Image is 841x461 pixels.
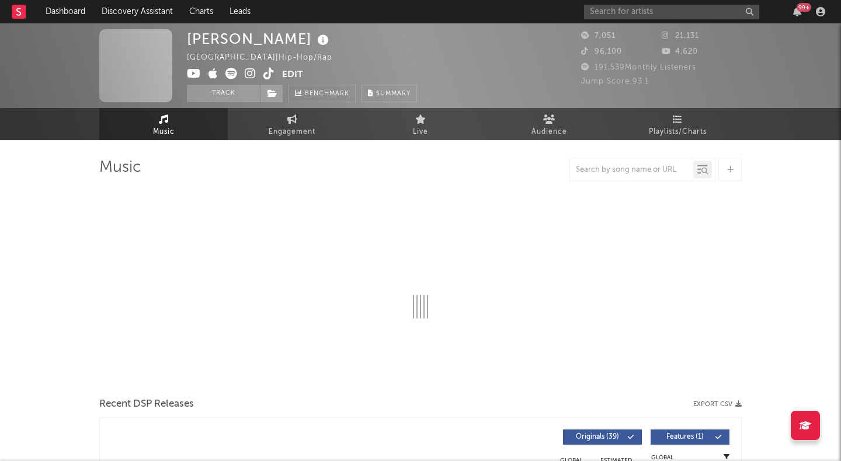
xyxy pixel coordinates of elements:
span: 4,620 [662,48,698,56]
span: Recent DSP Releases [99,397,194,411]
button: Features(1) [651,429,729,445]
button: Summary [362,85,417,102]
span: 7,051 [581,32,616,40]
span: Music [153,125,175,139]
button: Export CSV [693,401,742,408]
button: Edit [282,68,303,82]
span: 191,539 Monthly Listeners [581,64,696,71]
a: Live [356,108,485,140]
div: 99 + [797,3,811,12]
span: Live [413,125,428,139]
button: 99+ [793,7,801,16]
input: Search for artists [584,5,759,19]
div: [GEOGRAPHIC_DATA] | Hip-Hop/Rap [187,51,346,65]
a: Benchmark [289,85,356,102]
span: Engagement [269,125,315,139]
a: Music [99,108,228,140]
a: Audience [485,108,613,140]
span: Audience [531,125,567,139]
span: Jump Score: 93.1 [581,78,649,85]
span: Features ( 1 ) [658,434,712,441]
span: 21,131 [662,32,699,40]
input: Search by song name or URL [570,165,693,175]
span: Summary [376,91,411,97]
span: Benchmark [305,87,349,101]
button: Track [187,85,260,102]
span: Playlists/Charts [649,125,707,139]
span: 96,100 [581,48,622,56]
span: Originals ( 39 ) [571,434,624,441]
a: Playlists/Charts [613,108,742,140]
div: [PERSON_NAME] [187,29,332,48]
button: Originals(39) [563,429,642,445]
a: Engagement [228,108,356,140]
